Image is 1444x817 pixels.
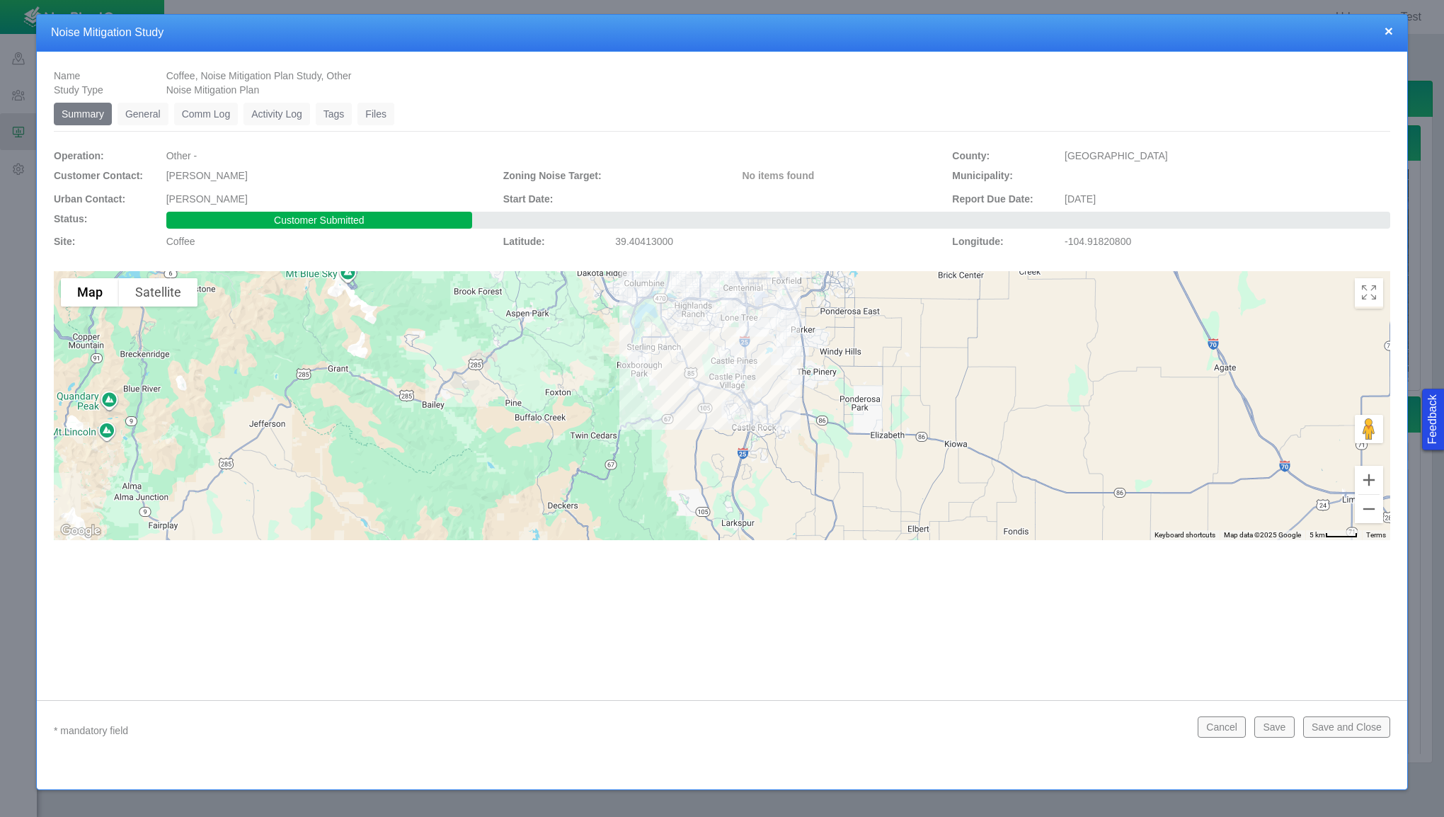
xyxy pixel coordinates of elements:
[742,168,814,183] label: No items found
[1154,530,1215,540] button: Keyboard shortcuts
[166,84,260,96] span: Noise Mitigation Plan
[503,193,554,205] span: Start Date:
[1310,531,1325,539] span: 5 km
[57,522,104,540] img: Google
[316,103,353,125] a: Tags
[1254,716,1294,738] button: Save
[1065,193,1096,205] span: [DATE]
[54,170,143,181] span: Customer Contact:
[166,212,472,229] div: Customer Submitted
[952,150,990,161] span: County:
[1065,150,1168,161] span: [GEOGRAPHIC_DATA]
[174,103,238,125] a: Comm Log
[1224,531,1301,539] span: Map data ©2025 Google
[118,103,168,125] a: General
[54,103,112,125] a: Summary
[54,84,103,96] span: Study Type
[503,236,545,247] span: Latitude:
[119,278,197,307] button: Show satellite imagery
[51,25,1393,40] h4: Noise Mitigation Study
[54,150,104,161] span: Operation:
[166,150,197,161] span: Other -
[1355,495,1383,523] button: Zoom out
[166,70,352,81] span: Coffee, Noise Mitigation Plan Study, Other
[54,193,125,205] span: Urban Contact:
[166,170,248,181] span: [PERSON_NAME]
[952,236,1003,247] span: Longitude:
[1355,415,1383,443] button: Drag Pegman onto the map to open Street View
[1305,530,1362,540] button: Map Scale: 5 km per 42 pixels
[357,103,394,125] a: Files
[1198,716,1246,738] button: Cancel
[54,236,75,247] span: Site:
[54,213,87,224] span: Status:
[61,278,119,307] button: Show street map
[615,229,941,254] div: 39.40413000
[54,722,1186,740] p: * mandatory field
[952,193,1033,205] span: Report Due Date:
[54,70,80,81] span: Name
[1366,531,1386,539] a: Terms (opens in new tab)
[57,522,104,540] a: Open this area in Google Maps (opens a new window)
[166,236,195,247] span: Coffee
[952,170,1013,181] span: Municipality:
[1355,278,1383,307] button: Toggle Fullscreen in browser window
[243,103,310,125] a: Activity Log
[1303,716,1390,738] button: Save and Close
[1385,23,1393,38] button: close
[503,170,602,181] span: Zoning Noise Target:
[166,193,248,205] span: [PERSON_NAME]
[1355,466,1383,494] button: Zoom in
[1065,229,1390,254] div: -104.91820800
